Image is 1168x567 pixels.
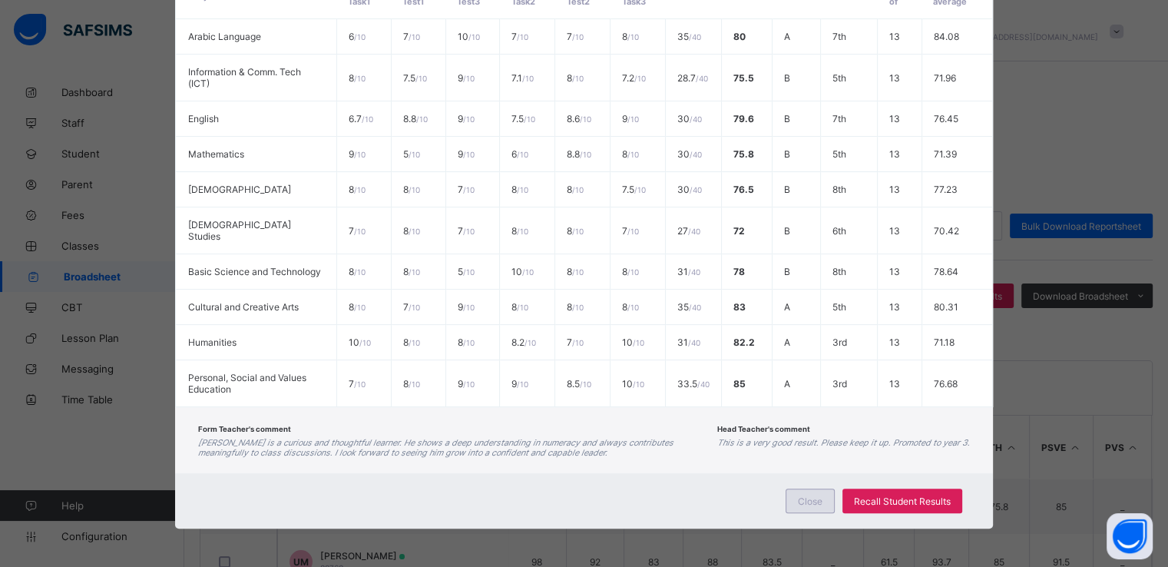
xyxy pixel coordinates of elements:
[359,338,371,347] span: / 10
[934,337,955,348] span: 71.18
[511,113,535,124] span: 7.5
[733,337,755,348] span: 82.2
[622,266,639,277] span: 8
[627,267,639,277] span: / 10
[677,225,700,237] span: 27
[733,148,754,160] span: 75.8
[832,31,846,42] span: 7th
[354,380,366,389] span: / 10
[517,185,528,194] span: / 10
[349,72,366,84] span: 8
[354,185,366,194] span: / 10
[889,266,900,277] span: 13
[463,267,475,277] span: / 10
[188,66,301,89] span: Information & Comm. Tech (ICT)
[934,148,957,160] span: 71.39
[188,337,237,348] span: Humanities
[458,337,475,348] span: 8
[733,113,754,124] span: 79.6
[567,113,591,124] span: 8.6
[463,227,475,236] span: / 10
[567,378,591,390] span: 8.5
[622,113,639,124] span: 9
[633,338,644,347] span: / 10
[854,496,951,507] span: Recall Student Results
[627,303,639,312] span: / 10
[188,113,219,124] span: English
[677,337,700,348] span: 31
[784,72,790,84] span: B
[403,378,420,390] span: 8
[889,148,900,160] span: 13
[511,184,528,195] span: 8
[934,31,959,42] span: 84.08
[403,266,420,277] span: 8
[409,32,420,41] span: / 10
[634,74,646,83] span: / 10
[354,74,366,83] span: / 10
[349,148,366,160] span: 9
[349,225,366,237] span: 7
[463,114,475,124] span: / 10
[188,184,291,195] span: [DEMOGRAPHIC_DATA]
[934,184,958,195] span: 77.23
[622,148,639,160] span: 8
[458,225,475,237] span: 7
[832,301,846,313] span: 5th
[403,184,420,195] span: 8
[524,114,535,124] span: / 10
[522,74,534,83] span: / 10
[403,72,427,84] span: 7.5
[690,150,702,159] span: / 40
[517,227,528,236] span: / 10
[889,378,900,390] span: 13
[677,301,701,313] span: 35
[198,425,291,433] span: Form Teacher's comment
[832,225,846,237] span: 6th
[349,301,366,313] span: 8
[677,113,702,124] span: 30
[458,184,475,195] span: 7
[784,148,790,160] span: B
[934,113,958,124] span: 76.45
[416,114,428,124] span: / 10
[889,31,900,42] span: 13
[572,227,584,236] span: / 10
[627,150,639,159] span: / 10
[733,72,754,84] span: 75.5
[622,184,646,195] span: 7.5
[572,303,584,312] span: / 10
[567,301,584,313] span: 8
[622,31,639,42] span: 8
[567,337,584,348] span: 7
[572,267,584,277] span: / 10
[349,266,366,277] span: 8
[689,303,701,312] span: / 40
[524,338,536,347] span: / 10
[567,31,584,42] span: 7
[717,425,810,433] span: Head Teacher's comment
[354,32,366,41] span: / 10
[409,380,420,389] span: / 10
[403,225,420,237] span: 8
[627,114,639,124] span: / 10
[784,337,790,348] span: A
[677,72,708,84] span: 28.7
[458,148,475,160] span: 9
[784,301,790,313] span: A
[634,185,646,194] span: / 10
[832,337,847,348] span: 3rd
[511,148,528,160] span: 6
[622,225,639,237] span: 7
[832,113,846,124] span: 7th
[511,72,534,84] span: 7.1
[733,266,745,277] span: 78
[889,184,900,195] span: 13
[188,301,299,313] span: Cultural and Creative Arts
[517,303,528,312] span: / 10
[696,74,708,83] span: / 40
[934,225,959,237] span: 70.42
[567,266,584,277] span: 8
[689,32,701,41] span: / 40
[622,301,639,313] span: 8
